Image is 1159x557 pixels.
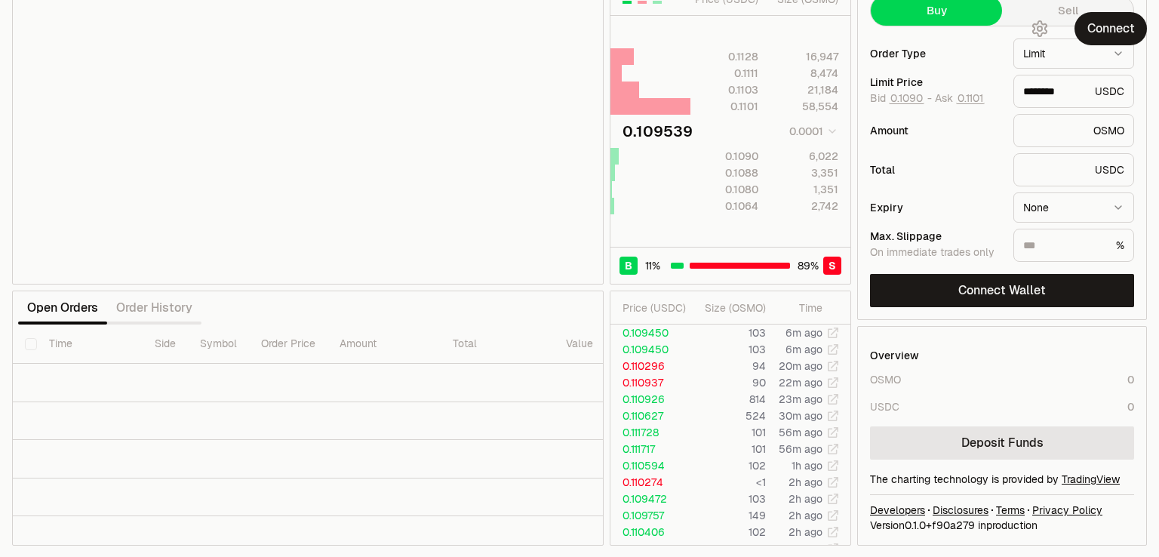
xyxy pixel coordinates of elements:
[1013,153,1134,186] div: USDC
[610,507,690,524] td: 0.109757
[690,374,767,391] td: 90
[771,99,838,114] div: 58,554
[610,491,690,507] td: 0.109472
[691,182,758,197] div: 0.1080
[610,374,690,391] td: 0.110937
[610,408,690,424] td: 0.110627
[870,231,1001,242] div: Max. Slippage
[789,542,822,555] time: 2h ago
[771,66,838,81] div: 8,474
[691,66,758,81] div: 0.1111
[690,441,767,457] td: 101
[1074,12,1147,45] button: Connect
[1032,503,1102,518] a: Privacy Policy
[690,325,767,341] td: 103
[870,472,1134,487] div: The charting technology is provided by
[771,149,838,164] div: 6,022
[143,325,188,364] th: Side
[690,540,767,557] td: 103
[779,442,822,456] time: 56m ago
[1013,192,1134,223] button: None
[870,48,1001,59] div: Order Type
[690,341,767,358] td: 103
[779,376,822,389] time: 22m ago
[610,524,690,540] td: 0.110406
[625,258,632,273] span: B
[327,325,441,364] th: Amount
[870,274,1134,307] button: Connect Wallet
[771,165,838,180] div: 3,351
[785,343,822,356] time: 6m ago
[37,325,143,364] th: Time
[691,165,758,180] div: 0.1088
[690,457,767,474] td: 102
[610,474,690,491] td: 0.110274
[441,325,554,364] th: Total
[779,409,822,423] time: 30m ago
[779,426,822,439] time: 56m ago
[870,77,1001,88] div: Limit Price
[610,424,690,441] td: 0.111728
[691,149,758,164] div: 0.1090
[870,426,1134,460] a: Deposit Funds
[690,507,767,524] td: 149
[1013,114,1134,147] div: OSMO
[554,325,605,364] th: Value
[18,293,107,323] button: Open Orders
[779,300,822,315] div: Time
[870,503,925,518] a: Developers
[690,524,767,540] td: 102
[771,49,838,64] div: 16,947
[779,359,822,373] time: 20m ago
[779,392,822,406] time: 23m ago
[771,198,838,214] div: 2,742
[870,348,919,363] div: Overview
[771,82,838,97] div: 21,184
[623,300,689,315] div: Price ( USDC )
[996,503,1025,518] a: Terms
[829,258,836,273] span: S
[610,325,690,341] td: 0.109450
[1062,472,1120,486] a: TradingView
[690,408,767,424] td: 524
[690,424,767,441] td: 101
[789,509,822,522] time: 2h ago
[610,341,690,358] td: 0.109450
[870,372,901,387] div: OSMO
[789,475,822,489] time: 2h ago
[870,246,1001,260] div: On immediate trades only
[610,457,690,474] td: 0.110594
[956,92,985,104] button: 0.1101
[870,92,932,106] span: Bid -
[789,492,822,506] time: 2h ago
[789,525,822,539] time: 2h ago
[1013,75,1134,108] div: USDC
[1127,399,1134,414] div: 0
[691,198,758,214] div: 0.1064
[690,391,767,408] td: 814
[690,474,767,491] td: <1
[188,325,249,364] th: Symbol
[691,49,758,64] div: 0.1128
[610,540,690,557] td: 0.109757
[870,165,1001,175] div: Total
[691,82,758,97] div: 0.1103
[932,519,975,532] span: f90a27969576fd5be9b9f463c4a11872d8166620
[25,338,37,350] button: Select all
[935,92,985,106] span: Ask
[889,92,924,104] button: 0.1090
[610,391,690,408] td: 0.110926
[645,258,660,273] span: 11 %
[870,399,899,414] div: USDC
[107,293,201,323] button: Order History
[870,125,1001,136] div: Amount
[785,122,838,140] button: 0.0001
[785,326,822,340] time: 6m ago
[771,182,838,197] div: 1,351
[610,358,690,374] td: 0.110296
[691,99,758,114] div: 0.1101
[1013,229,1134,262] div: %
[623,121,693,142] div: 0.109539
[610,441,690,457] td: 0.111717
[870,518,1134,533] div: Version 0.1.0 + in production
